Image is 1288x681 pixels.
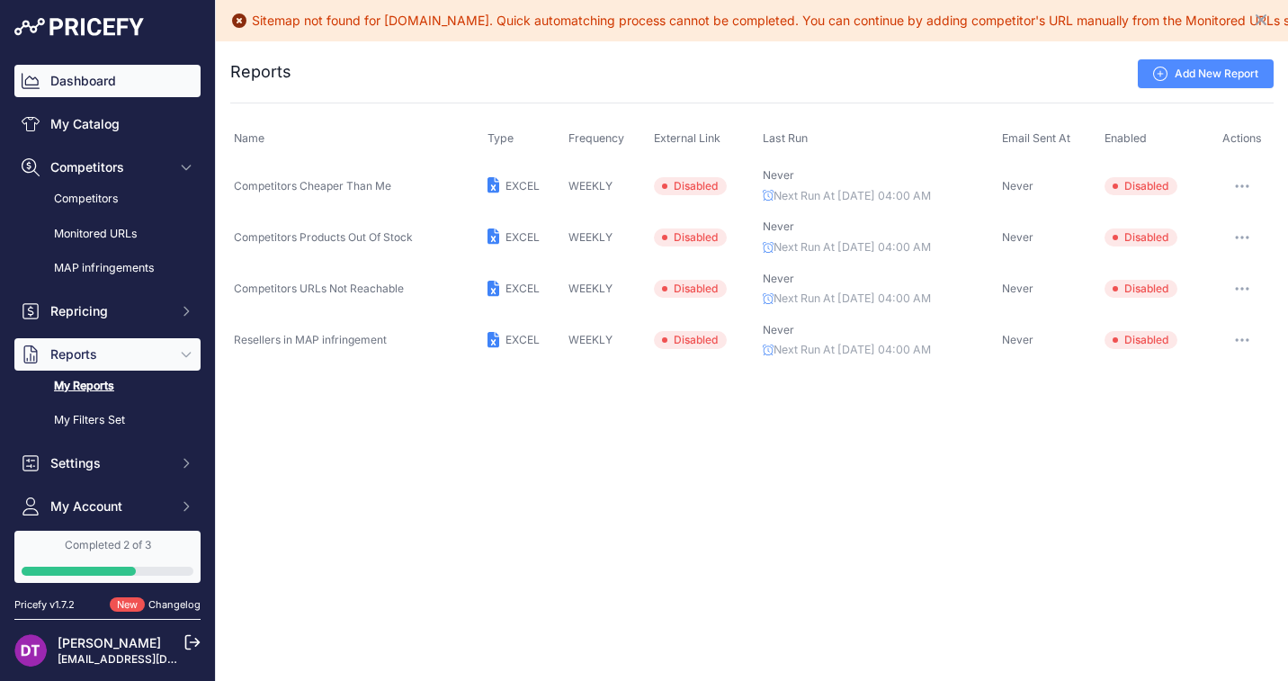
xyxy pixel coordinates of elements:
span: External Link [654,131,720,145]
span: Never [763,323,794,336]
span: EXCEL [505,230,540,244]
span: WEEKLY [568,282,613,295]
div: Pricefy v1.7.2 [14,597,75,613]
button: My Account [14,490,201,523]
button: Reports [14,338,201,371]
a: Add New Report [1138,59,1274,88]
span: Never [763,168,794,182]
span: EXCEL [505,333,540,346]
p: Next Run At [DATE] 04:00 AM [763,188,994,205]
span: My Account [50,497,168,515]
span: Resellers in MAP infringement [234,333,387,346]
a: My Filters Set [14,405,201,436]
span: Disabled [1105,280,1177,298]
span: Disabled [1105,177,1177,195]
a: Monitored URLs [14,219,201,250]
span: Disabled [654,280,727,298]
span: Never [1002,230,1033,244]
p: Next Run At [DATE] 04:00 AM [763,239,994,256]
a: [PERSON_NAME] [58,635,161,650]
span: Competitors Cheaper Than Me [234,179,391,193]
a: My Reports [14,371,201,402]
span: WEEKLY [568,333,613,346]
span: Never [1002,282,1033,295]
span: Never [1002,333,1033,346]
button: Close [1252,7,1274,29]
span: Competitors URLs Not Reachable [234,282,404,295]
h2: Reports [230,59,291,85]
span: Disabled [654,331,727,349]
span: Type [487,131,514,145]
button: Competitors [14,151,201,184]
span: Repricing [50,302,168,320]
span: Competitors Products Out Of Stock [234,230,413,244]
a: Dashboard [14,65,201,97]
a: Competitors [14,184,201,215]
span: Name [234,131,264,145]
span: Disabled [1105,228,1177,246]
button: Repricing [14,295,201,327]
span: Disabled [654,177,727,195]
span: Enabled [1105,131,1147,145]
p: Next Run At [DATE] 04:00 AM [763,291,994,308]
div: Completed 2 of 3 [22,538,193,552]
span: Never [1002,179,1033,193]
span: Frequency [568,131,624,145]
a: My Catalog [14,108,201,140]
span: Competitors [50,158,168,176]
span: EXCEL [505,179,540,193]
a: [EMAIL_ADDRESS][DOMAIN_NAME] [58,652,246,666]
span: Settings [50,454,168,472]
p: Next Run At [DATE] 04:00 AM [763,342,994,359]
span: Never [763,272,794,285]
span: Email Sent At [1002,131,1070,145]
img: Pricefy Logo [14,18,144,36]
span: WEEKLY [568,179,613,193]
span: Last Run [763,131,808,145]
span: New [110,597,145,613]
a: Completed 2 of 3 [14,531,201,583]
span: Actions [1222,131,1262,145]
span: Disabled [1105,331,1177,349]
button: Settings [14,447,201,479]
span: Never [763,220,794,233]
span: EXCEL [505,282,540,295]
span: Reports [50,345,168,363]
span: WEEKLY [568,230,613,244]
nav: Sidebar [14,65,201,663]
a: MAP infringements [14,253,201,284]
span: Disabled [654,228,727,246]
a: Changelog [148,598,201,611]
